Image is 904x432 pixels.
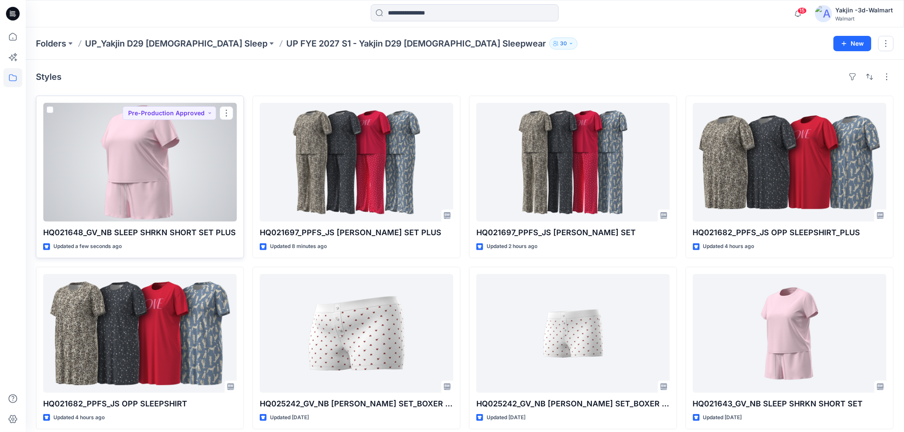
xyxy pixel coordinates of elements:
img: avatar [815,5,832,22]
p: HQ021697_PPFS_JS [PERSON_NAME] SET PLUS [260,227,453,239]
span: 15 [798,7,807,14]
p: Updated 2 hours ago [487,242,537,251]
a: HQ021682_PPFS_JS OPP SLEEPSHIRT_PLUS [693,103,886,222]
p: HQ021682_PPFS_JS OPP SLEEPSHIRT_PLUS [693,227,886,239]
p: Updated [DATE] [270,413,309,422]
p: Updated [DATE] [487,413,525,422]
p: HQ021643_GV_NB SLEEP SHRKN SHORT SET [693,398,886,410]
button: 30 [549,38,578,50]
p: HQ021697_PPFS_JS [PERSON_NAME] SET [476,227,670,239]
a: Folders [36,38,66,50]
a: HQ021648_GV_NB SLEEP SHRKN SHORT SET PLUS [43,103,237,222]
p: HQ025242_GV_NB [PERSON_NAME] SET_BOXER SHORT [476,398,670,410]
a: HQ021697_PPFS_JS OPP PJ SET [476,103,670,222]
p: HQ025242_GV_NB [PERSON_NAME] SET_BOXER SHORT PLUS [260,398,453,410]
p: 30 [560,39,567,48]
a: UP_Yakjin D29 [DEMOGRAPHIC_DATA] Sleep [85,38,267,50]
p: Updated a few seconds ago [53,242,122,251]
a: HQ025242_GV_NB CAMI BOXER SET_BOXER SHORT PLUS [260,274,453,393]
div: Walmart [836,15,893,22]
p: HQ021648_GV_NB SLEEP SHRKN SHORT SET PLUS [43,227,237,239]
a: HQ021682_PPFS_JS OPP SLEEPSHIRT [43,274,237,393]
button: New [834,36,872,51]
a: HQ025242_GV_NB CAMI BOXER SET_BOXER SHORT [476,274,670,393]
p: UP FYE 2027 S1 - Yakjin D29 [DEMOGRAPHIC_DATA] Sleepwear [286,38,546,50]
a: HQ021643_GV_NB SLEEP SHRKN SHORT SET [693,274,886,393]
p: HQ021682_PPFS_JS OPP SLEEPSHIRT [43,398,237,410]
p: Updated [DATE] [703,413,742,422]
h4: Styles [36,72,62,82]
a: HQ021697_PPFS_JS OPP PJ SET PLUS [260,103,453,222]
div: Yakjin -3d-Walmart [836,5,893,15]
p: Updated 4 hours ago [53,413,105,422]
p: Updated 8 minutes ago [270,242,327,251]
p: Updated 4 hours ago [703,242,754,251]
